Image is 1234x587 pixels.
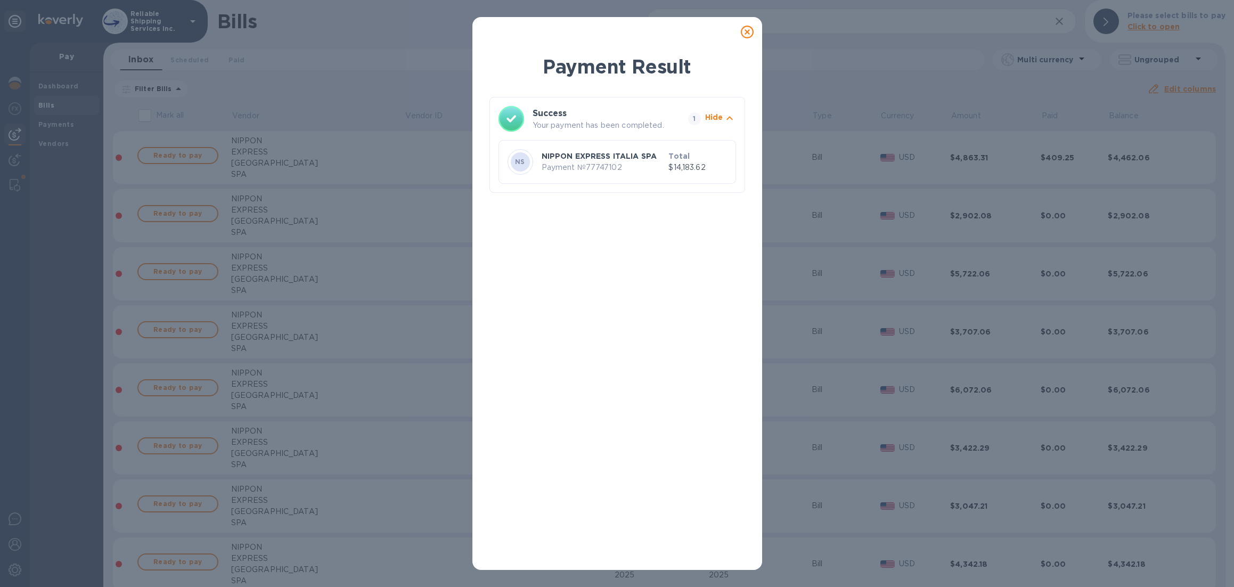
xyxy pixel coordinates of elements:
[489,53,745,80] h1: Payment Result
[515,158,525,166] b: NS
[688,112,701,125] span: 1
[705,112,723,123] p: Hide
[668,162,726,173] p: $14,183.62
[542,151,665,161] p: NIPPON EXPRESS ITALIA SPA
[533,107,669,120] h3: Success
[705,112,736,126] button: Hide
[542,162,665,173] p: Payment № 77747102
[668,152,690,160] b: Total
[533,120,684,131] p: Your payment has been completed.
